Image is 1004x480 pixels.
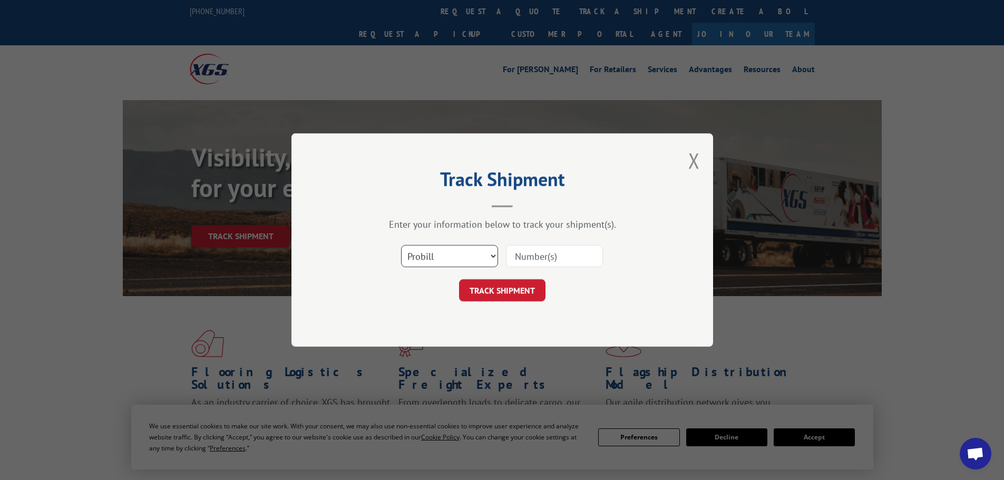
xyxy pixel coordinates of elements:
[506,245,603,267] input: Number(s)
[344,218,660,230] div: Enter your information below to track your shipment(s).
[459,279,545,301] button: TRACK SHIPMENT
[688,146,700,174] button: Close modal
[960,438,991,469] div: Open chat
[344,172,660,192] h2: Track Shipment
